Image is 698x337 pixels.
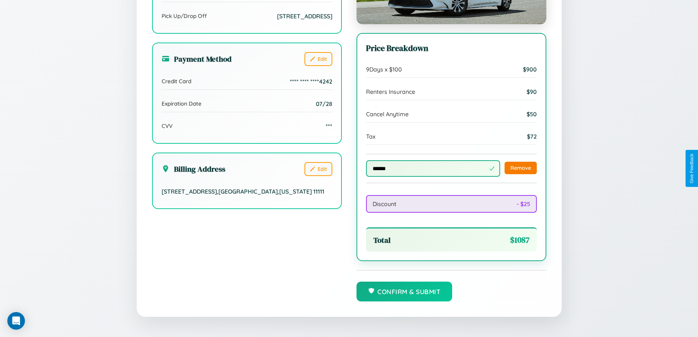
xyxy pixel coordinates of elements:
[527,88,537,95] span: $ 90
[527,110,537,118] span: $ 50
[689,154,694,183] div: Give Feedback
[527,133,537,140] span: $ 72
[162,100,202,107] span: Expiration Date
[162,54,232,64] h3: Payment Method
[162,78,191,85] span: Credit Card
[316,100,332,107] span: 07/28
[162,188,324,195] span: [STREET_ADDRESS] , [GEOGRAPHIC_DATA] , [US_STATE] 11111
[517,200,530,208] span: - $ 25
[277,12,332,20] span: [STREET_ADDRESS]
[505,162,537,174] button: Remove
[366,133,376,140] span: Tax
[373,235,391,245] span: Total
[366,43,537,54] h3: Price Breakdown
[304,52,332,66] button: Edit
[7,312,25,330] div: Open Intercom Messenger
[162,12,207,19] span: Pick Up/Drop Off
[357,282,453,301] button: Confirm & Submit
[366,66,402,73] span: 9 Days x $ 100
[510,234,529,246] span: $ 1087
[162,164,225,174] h3: Billing Address
[366,110,409,118] span: Cancel Anytime
[304,162,332,176] button: Edit
[366,88,415,95] span: Renters Insurance
[523,66,537,73] span: $ 900
[162,122,173,129] span: CVV
[373,200,396,208] span: Discount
